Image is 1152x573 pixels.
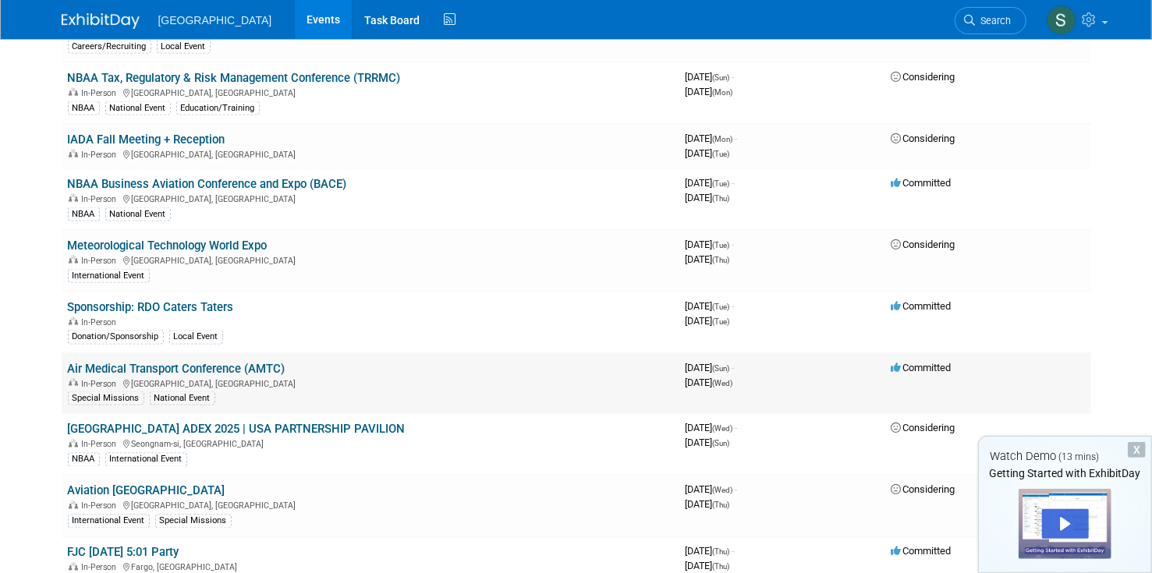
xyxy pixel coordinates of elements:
a: Air Medical Transport Conference (AMTC) [68,362,285,376]
span: [DATE] [686,177,735,189]
div: [GEOGRAPHIC_DATA], [GEOGRAPHIC_DATA] [68,192,673,204]
img: ExhibitDay [62,13,140,29]
span: Considering [891,133,955,144]
span: (Tue) [713,317,730,326]
span: [DATE] [686,546,735,557]
span: - [732,362,735,373]
div: Local Event [157,40,211,54]
span: Committed [891,177,952,189]
span: In-Person [82,194,122,204]
div: Education/Training [176,101,260,115]
div: International Event [68,269,150,283]
span: (Wed) [713,486,733,495]
div: Careers/Recruiting [68,40,151,54]
span: [DATE] [686,561,730,572]
span: [DATE] [686,315,730,327]
span: [DATE] [686,147,730,159]
img: Scott Reiland [1047,5,1076,35]
span: [GEOGRAPHIC_DATA] [158,14,272,27]
span: (Sun) [713,364,730,373]
span: [DATE] [686,71,735,83]
span: (Tue) [713,302,730,311]
img: In-Person Event [69,88,78,96]
span: (Tue) [713,150,730,158]
span: (Thu) [713,548,730,557]
span: - [732,239,735,250]
div: [GEOGRAPHIC_DATA], [GEOGRAPHIC_DATA] [68,147,673,160]
img: In-Person Event [69,379,78,387]
span: (Thu) [713,501,730,510]
img: In-Person Event [69,563,78,571]
span: [DATE] [686,499,730,511]
span: [DATE] [686,192,730,203]
span: [DATE] [686,133,738,144]
div: [GEOGRAPHIC_DATA], [GEOGRAPHIC_DATA] [68,86,673,98]
a: [GEOGRAPHIC_DATA] ADEX 2025 | USA PARTNERSHIP PAVILION [68,423,406,437]
span: (13 mins) [1058,451,1099,462]
div: NBAA [68,453,100,467]
div: Watch Demo [979,448,1151,465]
div: International Event [105,453,187,467]
span: Committed [891,300,952,312]
span: (Thu) [713,563,730,571]
span: In-Person [82,88,122,98]
a: Meteorological Technology World Expo [68,239,268,253]
span: (Thu) [713,194,730,203]
span: (Sun) [713,73,730,82]
img: In-Person Event [69,194,78,202]
div: Fargo, [GEOGRAPHIC_DATA] [68,561,673,573]
img: In-Person Event [69,317,78,325]
img: In-Person Event [69,150,78,157]
span: [DATE] [686,437,730,449]
span: (Tue) [713,241,730,249]
span: (Tue) [713,179,730,188]
a: IADA Fall Meeting + Reception [68,133,225,147]
div: [GEOGRAPHIC_DATA], [GEOGRAPHIC_DATA] [68,253,673,266]
span: Considering [891,239,955,250]
span: - [732,71,735,83]
div: NBAA [68,101,100,115]
a: Aviation [GEOGRAPHIC_DATA] [68,484,225,498]
span: - [736,423,738,434]
span: [DATE] [686,377,733,388]
span: In-Person [82,501,122,511]
span: [DATE] [686,253,730,265]
span: In-Person [82,440,122,450]
div: Local Event [169,330,223,344]
span: - [732,546,735,557]
span: Committed [891,362,952,373]
span: In-Person [82,563,122,573]
div: Donation/Sponsorship [68,330,164,344]
img: In-Person Event [69,440,78,447]
div: National Event [105,101,171,115]
span: [DATE] [686,423,738,434]
a: Sponsorship: RDO Caters Taters [68,300,234,314]
span: - [736,484,738,496]
span: (Sun) [713,440,730,448]
div: Play [1042,509,1089,539]
span: - [732,177,735,189]
div: Seongnam-si, [GEOGRAPHIC_DATA] [68,437,673,450]
span: In-Person [82,317,122,327]
img: In-Person Event [69,501,78,509]
span: Considering [891,423,955,434]
div: National Event [105,207,171,221]
div: National Event [150,391,215,405]
span: Considering [891,484,955,496]
a: NBAA Business Aviation Conference and Expo (BACE) [68,177,347,191]
span: [DATE] [686,300,735,312]
div: Getting Started with ExhibitDay [979,465,1151,481]
span: [DATE] [686,362,735,373]
span: Committed [891,546,952,557]
a: FJC [DATE] 5:01 Party [68,546,179,560]
span: (Thu) [713,256,730,264]
span: [DATE] [686,86,733,97]
div: Special Missions [155,515,232,529]
span: (Mon) [713,135,733,143]
span: (Mon) [713,88,733,97]
div: Special Missions [68,391,144,405]
span: In-Person [82,256,122,266]
span: (Wed) [713,425,733,433]
div: [GEOGRAPHIC_DATA], [GEOGRAPHIC_DATA] [68,499,673,511]
span: In-Person [82,379,122,389]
